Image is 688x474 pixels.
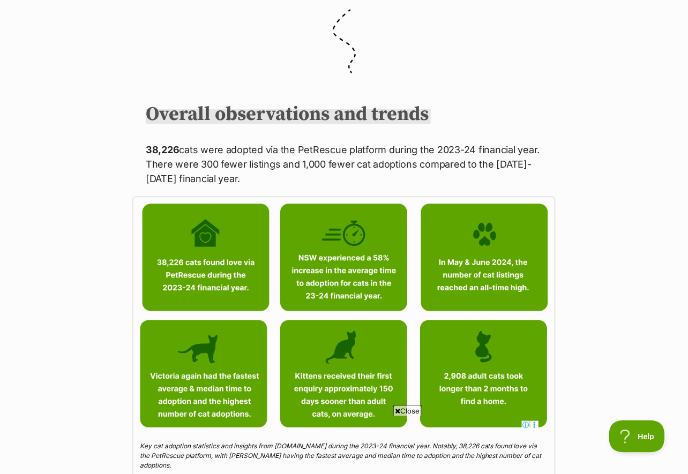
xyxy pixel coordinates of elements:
b: Overall observations and trends [146,103,429,127]
iframe: Advertisement [149,420,539,469]
iframe: Help Scout Beacon - Open [609,420,667,453]
strong: 38,226 [146,145,180,156]
p: cats were adopted via the PetRescue platform during the 2023-24 financial year. There were 300 fe... [146,143,542,186]
span: Close [393,405,422,416]
img: statistics about cat adoption via PetRescue from the 2023-24 financial year [140,204,548,427]
figcaption: Key cat adoption statistics and insights from [DOMAIN_NAME] during the 2023-24 financial year. No... [140,442,548,471]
